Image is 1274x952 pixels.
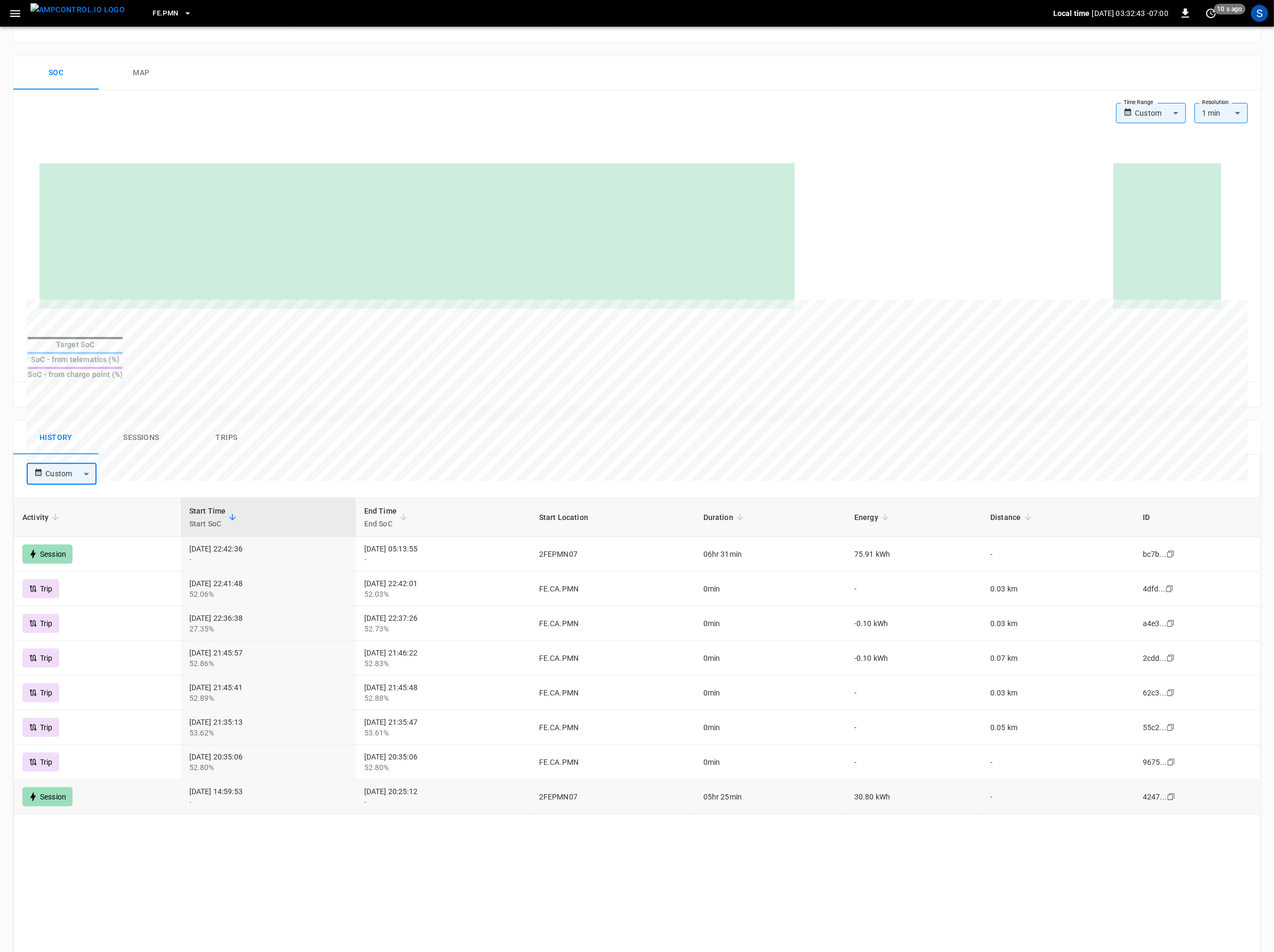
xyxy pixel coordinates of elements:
p: Local time [1053,8,1090,19]
td: 0.07 km [982,641,1134,676]
td: - [982,780,1134,814]
div: Start Time [189,505,226,530]
td: 0.05 km [982,710,1134,745]
div: Trip [22,579,59,598]
div: 52.88% [364,693,522,703]
td: [DATE] 21:45:48 [356,676,531,710]
td: [DATE] 21:45:41 [181,676,356,710]
span: 10 s ago [1214,4,1246,14]
td: - [846,676,982,710]
td: FE.CA.PMN [531,745,695,780]
button: map [99,56,184,90]
div: 55c2... [1143,722,1166,733]
div: Trip [22,718,59,737]
div: 4247... [1143,791,1167,802]
span: End TimeEnd SoC [364,505,411,530]
div: Session [22,787,73,806]
div: - [189,797,347,807]
div: Trip [22,649,59,668]
td: [DATE] 20:35:06 [181,745,356,780]
div: 52.80% [364,762,522,773]
td: 2FEPMN07 [531,780,695,814]
div: copy [1166,652,1176,664]
label: Time Range [1124,98,1153,107]
td: 0min [695,676,846,710]
button: Trips [184,421,269,455]
td: 0min [695,745,846,780]
td: FE.CA.PMN [531,641,695,676]
button: Soc [13,56,99,90]
span: Start TimeStart SoC [189,505,240,530]
div: Custom [1135,103,1186,123]
div: Trip [22,753,59,772]
td: -0.10 kWh [846,641,982,676]
div: - [364,797,522,807]
div: 1 min [1195,103,1248,123]
div: Session [22,545,73,564]
button: History [13,421,99,455]
div: 52.89% [189,693,347,703]
div: copy [1166,687,1176,699]
div: 9675... [1143,757,1167,767]
td: - [982,745,1134,780]
td: [DATE] 21:35:13 [181,710,356,745]
td: 05hr 25min [695,780,846,814]
div: 52.86% [189,658,347,669]
div: profile-icon [1251,5,1268,22]
td: [DATE] 20:25:12 [356,780,531,814]
button: FE.PMN [148,3,196,24]
p: Start SoC [189,517,226,530]
td: FE.CA.PMN [531,710,695,745]
span: Duration [703,511,747,524]
th: ID [1134,498,1260,537]
button: Sessions [99,421,184,455]
td: - [846,745,982,780]
div: End Time [364,505,397,530]
div: copy [1166,722,1176,733]
div: 2cdd... [1143,653,1166,663]
div: Trip [22,614,59,633]
div: copy [1166,756,1177,768]
span: Energy [854,511,892,524]
td: FE.CA.PMN [531,676,695,710]
span: FE.PMN [153,7,178,20]
div: 52.83% [364,658,522,669]
button: set refresh interval [1203,5,1220,22]
td: [DATE] 14:59:53 [181,780,356,814]
p: [DATE] 03:32:43 -07:00 [1092,8,1168,19]
img: ampcontrol.io logo [30,3,125,17]
td: [DATE] 21:45:57 [181,641,356,676]
td: [DATE] 21:35:47 [356,710,531,745]
div: Trip [22,683,59,702]
td: 0.03 km [982,676,1134,710]
th: Start Location [531,498,695,537]
span: Distance [990,511,1035,524]
td: [DATE] 21:46:22 [356,641,531,676]
td: - [846,710,982,745]
div: 52.80% [189,762,347,773]
p: End SoC [364,517,397,530]
div: Custom [45,464,96,484]
div: 62c3... [1143,687,1166,698]
div: 53.61% [364,727,522,738]
div: copy [1166,791,1177,803]
td: 30.80 kWh [846,780,982,814]
span: Activity [22,511,62,524]
label: Resolution [1202,98,1229,107]
td: 0min [695,710,846,745]
td: 0min [695,641,846,676]
div: 53.62% [189,727,347,738]
td: [DATE] 20:35:06 [356,745,531,780]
